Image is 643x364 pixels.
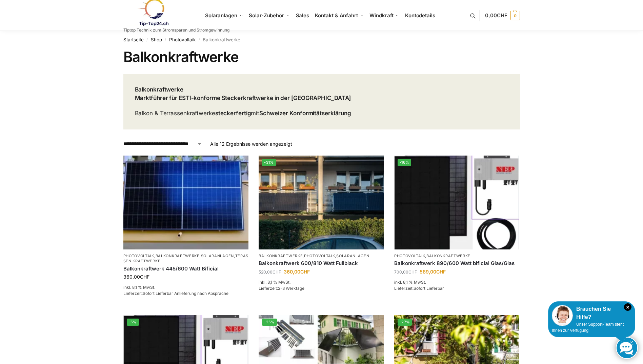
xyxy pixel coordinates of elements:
span: Sofort Lieferbar [414,286,444,291]
span: Lieferzeit: [259,286,304,291]
img: Solaranlage für den kleinen Balkon [123,156,249,249]
span: CHF [497,12,507,19]
span: Lieferzeit: [394,286,444,291]
span: Solar-Zubehör [249,12,284,19]
a: Balkonkraftwerk 890/600 Watt bificial Glas/Glas [394,260,520,267]
p: Alle 12 Ergebnisse werden angezeigt [210,140,292,147]
strong: Marktführer für ESTI-konforme Steckerkraftwerke in der [GEOGRAPHIC_DATA] [135,95,351,101]
a: Kontakt & Anfahrt [312,0,367,31]
a: -31%2 Balkonkraftwerke [259,156,384,249]
span: CHF [408,269,417,275]
span: / [144,37,151,43]
a: Solaranlagen [201,254,234,258]
bdi: 700,00 [394,269,417,275]
a: Sales [293,0,312,31]
i: Schließen [624,303,631,311]
p: , , [259,254,384,259]
span: CHF [140,274,149,280]
bdi: 589,00 [420,269,446,275]
span: / [162,37,169,43]
img: Customer service [552,305,573,326]
a: Photovoltaik [123,254,154,258]
a: Terassen Kraftwerke [123,254,249,263]
p: , [394,254,520,259]
a: Solaranlagen [336,254,369,258]
span: Sales [296,12,309,19]
span: Solaranlagen [205,12,237,19]
img: 2 Balkonkraftwerke [259,156,384,249]
span: Kontakt & Anfahrt [315,12,358,19]
a: Shop [151,37,162,42]
img: Bificiales Hochleistungsmodul [394,156,520,249]
nav: Breadcrumb [123,31,520,48]
span: 0,00 [485,12,507,19]
a: Photovoltaik [304,254,335,258]
bdi: 360,00 [284,269,310,275]
a: Photovoltaik [394,254,425,258]
h1: Balkonkraftwerke [123,48,520,65]
a: Windkraft [367,0,402,31]
strong: steckerfertig [215,110,251,117]
p: Balkon & Terrassenkraftwerke mit [135,109,351,118]
a: Solar-Zubehör [246,0,293,31]
a: Balkonkraftwerk 445/600 Watt Bificial [123,265,249,272]
a: Balkonkraftwerke [156,254,200,258]
a: Balkonkraftwerke [259,254,303,258]
span: / [196,37,203,43]
a: -16%Bificiales Hochleistungsmodul [394,156,520,249]
span: 2-3 Werktage [278,286,304,291]
span: CHF [273,269,281,275]
span: Unser Support-Team steht Ihnen zur Verfügung [552,322,624,333]
span: CHF [436,269,446,275]
bdi: 360,00 [123,274,149,280]
a: Photovoltaik [169,37,196,42]
span: Kontodetails [405,12,435,19]
a: Balkonkraftwerke [426,254,470,258]
div: Brauchen Sie Hilfe? [552,305,631,321]
a: Kontodetails [402,0,438,31]
strong: Balkonkraftwerke [135,86,183,93]
span: 0 [510,11,520,20]
p: inkl. 8,1 % MwSt. [259,279,384,285]
a: Balkonkraftwerk 600/810 Watt Fullblack [259,260,384,267]
p: inkl. 8,1 % MwSt. [123,284,249,290]
span: Windkraft [369,12,393,19]
p: , , , [123,254,249,264]
select: Shop-Reihenfolge [123,140,202,147]
span: Lieferzeit: [123,291,228,296]
p: inkl. 8,1 % MwSt. [394,279,520,285]
a: Startseite [123,37,144,42]
span: Sofort Lieferbar Anlieferung nach Absprache [143,291,228,296]
p: Tiptop Technik zum Stromsparen und Stromgewinnung [123,28,229,32]
strong: Schweizer Konformitätserklärung [259,110,351,117]
bdi: 520,00 [259,269,281,275]
a: 0,00CHF 0 [485,5,520,26]
span: CHF [300,269,310,275]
